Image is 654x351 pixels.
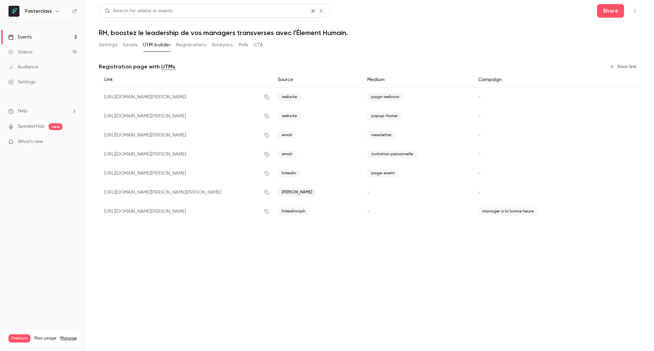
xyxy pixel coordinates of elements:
span: new [49,123,62,130]
div: Audience [8,64,38,70]
div: [URL][DOMAIN_NAME][PERSON_NAME] [99,202,272,221]
span: Help [18,108,28,115]
span: Plan usage [34,336,56,341]
span: invitation personnelle [367,150,417,158]
h1: RH, boostez le leadership de vos managers transverses avec l’Élement Humain. [99,29,640,37]
span: linkedin [278,169,300,177]
h6: Fasterclass [25,8,52,15]
a: Manage [60,336,77,341]
img: Fasterclass [9,6,19,17]
div: Source [272,72,362,87]
iframe: Noticeable Trigger [69,139,77,145]
div: [URL][DOMAIN_NAME][PERSON_NAME] [99,87,272,107]
span: - [478,133,481,138]
span: - [478,171,481,176]
div: [URL][DOMAIN_NAME][PERSON_NAME] [99,145,272,164]
span: What's new [18,138,43,145]
span: - [367,209,370,214]
li: help-dropdown-opener [8,108,77,115]
button: New link [607,61,640,72]
button: UTM builder [143,39,171,50]
span: website [278,112,301,120]
span: website [278,93,301,101]
div: Campaign [473,72,601,87]
button: Polls [238,39,248,50]
div: [URL][DOMAIN_NAME][PERSON_NAME][PERSON_NAME] [99,183,272,202]
span: newsletter [367,131,396,139]
a: UTMs [161,63,175,71]
div: [URL][DOMAIN_NAME][PERSON_NAME] [99,126,272,145]
button: Settings [99,39,118,50]
a: SpeakerHub [18,123,45,130]
div: Videos [8,49,32,55]
span: manager a la bonne heure [478,207,538,216]
p: Registration page with [99,63,175,71]
span: page-webinar [367,93,404,101]
span: Premium [9,334,30,342]
span: [PERSON_NAME] [278,188,316,196]
div: [URL][DOMAIN_NAME][PERSON_NAME] [99,164,272,183]
div: Link [99,72,272,87]
div: Events [8,34,32,41]
div: Medium [362,72,472,87]
span: - [478,152,481,157]
span: - [478,114,481,118]
span: linkedinraph [278,207,310,216]
span: email [278,150,296,158]
span: - [367,190,370,195]
button: Registrations [176,39,206,50]
div: [URL][DOMAIN_NAME][PERSON_NAME] [99,107,272,126]
span: - [478,190,481,195]
span: popup-footer [367,112,402,120]
span: - [478,95,481,99]
button: Share [597,4,624,18]
div: Search for videos or events [105,7,173,15]
span: email [278,131,296,139]
button: Analytics [212,39,233,50]
button: CTA [254,39,263,50]
div: Settings [8,79,35,85]
span: page-event [367,169,399,177]
button: Emails [123,39,137,50]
